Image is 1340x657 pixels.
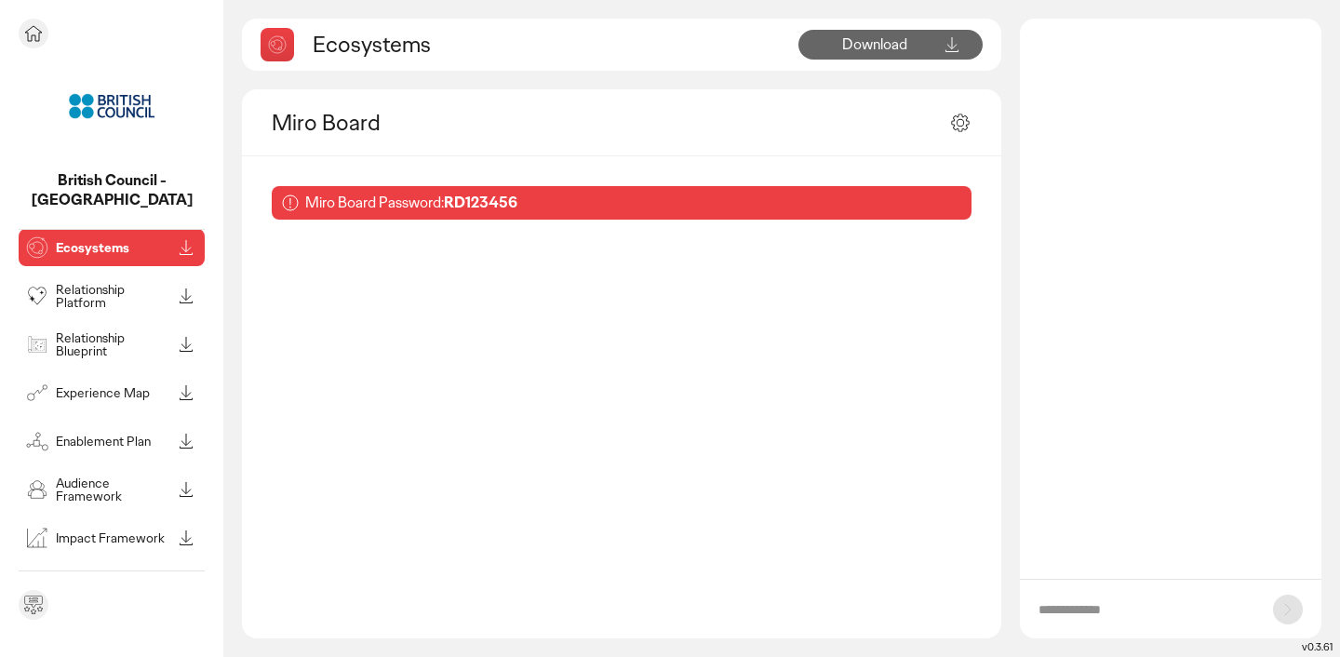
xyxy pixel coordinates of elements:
[56,386,171,399] p: Experience Map
[19,568,205,590] button: See all modules in toolbox
[56,283,171,309] p: Relationship Platform
[798,30,983,60] button: Download
[305,194,517,213] p: Miro Board Password:
[19,171,205,210] p: British Council - ASIA
[444,193,517,212] b: RD123456
[56,531,171,544] p: Impact Framework
[56,241,171,254] p: Ecosystems
[19,590,48,620] div: Send feedback
[56,476,171,503] p: Audience Framework
[313,30,431,59] h2: Ecosystems
[65,60,158,153] img: project avatar
[842,34,907,54] span: Download
[56,435,171,448] p: Enablement Plan
[31,570,193,587] p: See all modules in toolbox
[56,331,171,357] p: Relationship Blueprint
[272,108,381,137] h2: Miro Board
